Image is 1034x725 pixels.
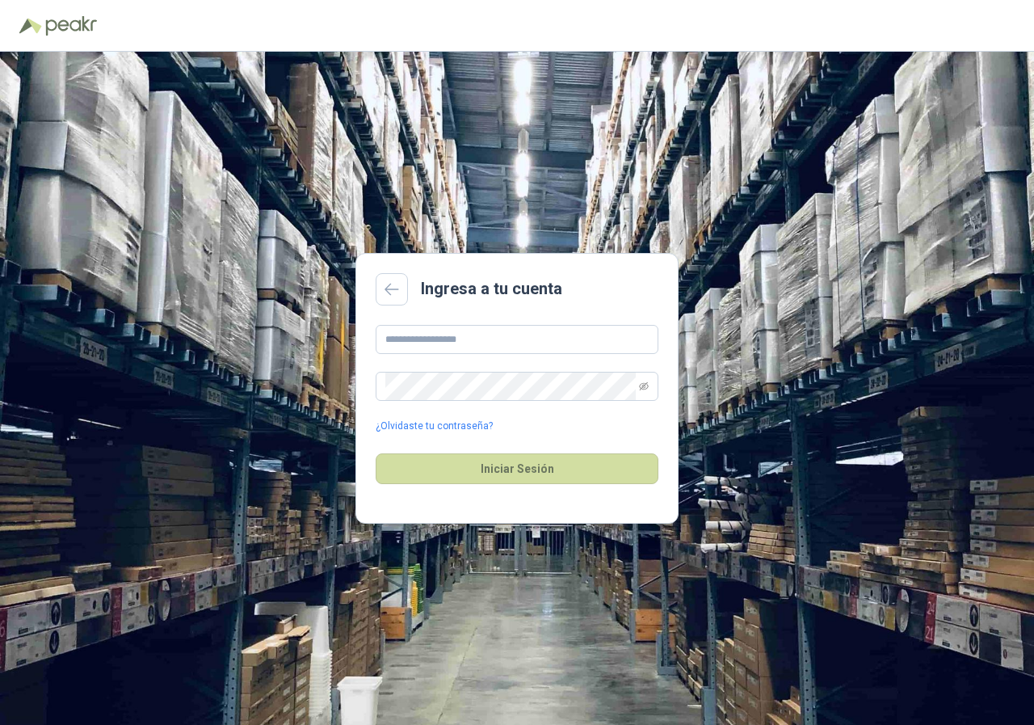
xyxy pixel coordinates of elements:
[421,276,562,301] h2: Ingresa a tu cuenta
[376,453,658,484] button: Iniciar Sesión
[45,16,97,36] img: Peakr
[19,18,42,34] img: Logo
[639,381,649,391] span: eye-invisible
[376,419,493,434] a: ¿Olvidaste tu contraseña?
